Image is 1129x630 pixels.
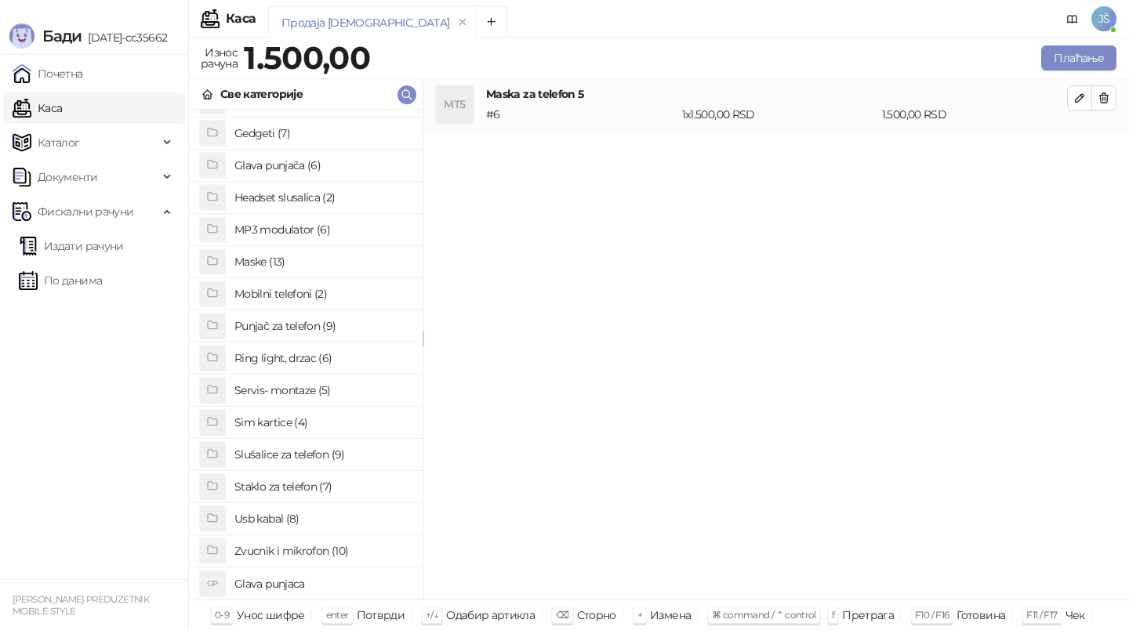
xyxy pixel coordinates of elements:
[234,217,410,242] h4: MP3 modulator (6)
[9,24,34,49] img: Logo
[426,609,438,621] span: ↑/↓
[234,506,410,531] h4: Usb kabal (8)
[226,13,256,25] div: Каса
[234,185,410,210] h4: Headset slusalica (2)
[215,609,229,621] span: 0-9
[234,313,410,339] h4: Punjač za telefon (9)
[198,42,241,74] div: Износ рачуна
[637,609,642,621] span: +
[486,85,1067,103] h4: Maska za telefon 5
[832,609,834,621] span: f
[452,16,473,29] button: remove
[234,281,410,306] h4: Mobilni telefoni (2)
[189,110,423,599] div: grid
[82,31,167,45] span: [DATE]-cc35662
[436,85,474,123] div: MT5
[577,605,616,625] div: Сторно
[234,571,410,596] h4: Glava punjaca
[237,605,305,625] div: Унос шифре
[13,594,149,617] small: [PERSON_NAME] PREDUZETNIK MOBILE STYLE
[915,609,949,621] span: F10 / F16
[234,538,410,563] h4: Zvucnik i mikrofon (10)
[234,474,410,499] h4: Staklo za telefon (7)
[281,14,449,31] div: Продаја [DEMOGRAPHIC_DATA]
[679,106,879,123] div: 1 x 1.500,00 RSD
[712,609,816,621] span: ⌘ command / ⌃ control
[13,92,62,124] a: Каса
[234,378,410,403] h4: Servis- montaze (5)
[38,196,133,227] span: Фискални рачуни
[650,605,691,625] div: Измена
[1026,609,1057,621] span: F11 / F17
[19,265,102,296] a: По данима
[1065,605,1085,625] div: Чек
[38,161,97,193] span: Документи
[234,410,410,435] h4: Sim kartice (4)
[234,442,410,467] h4: Slušalice za telefon (9)
[483,106,679,123] div: # 6
[200,571,225,596] div: GP
[244,38,370,77] strong: 1.500,00
[42,27,82,45] span: Бади
[234,346,410,371] h4: Ring light, drzac (6)
[476,6,507,38] button: Add tab
[38,127,80,158] span: Каталог
[556,609,568,621] span: ⌫
[220,85,303,103] div: Све категорије
[357,605,405,625] div: Потврди
[13,58,83,89] a: Почетна
[234,249,410,274] h4: Maske (13)
[326,609,349,621] span: enter
[1041,45,1116,71] button: Плаћање
[879,106,1070,123] div: 1.500,00 RSD
[1091,6,1116,31] span: JŠ
[19,230,124,262] a: Издати рачуни
[957,605,1005,625] div: Готовина
[234,153,410,178] h4: Glava punjača (6)
[446,605,535,625] div: Одабир артикла
[1060,6,1085,31] a: Документација
[234,121,410,146] h4: Gedgeti (7)
[842,605,894,625] div: Претрага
